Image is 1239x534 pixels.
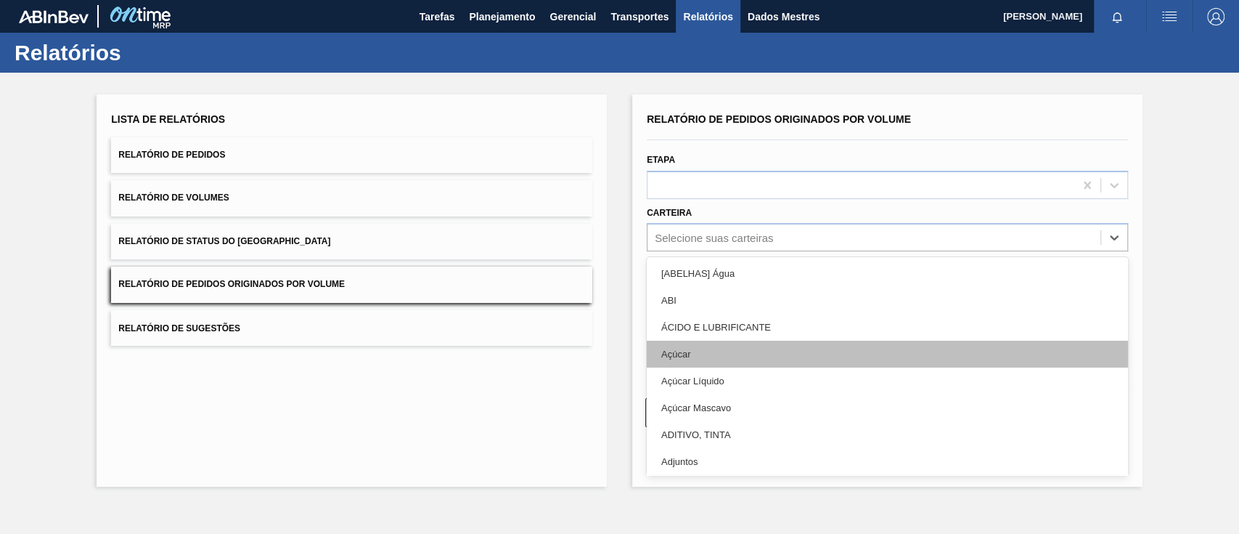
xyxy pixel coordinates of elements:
font: Carteira [647,208,692,218]
font: Lista de Relatórios [111,113,225,125]
font: Relatório de Pedidos Originados por Volume [118,280,345,290]
img: ações do usuário [1161,8,1178,25]
img: TNhmsLtSVTkK8tSr43FrP2fwEKptu5GPRR3wAAAABJRU5ErkJggg== [19,10,89,23]
button: Relatório de Volumes [111,180,592,216]
font: Etapa [647,155,675,165]
font: Relatório de Status do [GEOGRAPHIC_DATA] [118,236,330,246]
font: ABI [661,295,676,306]
button: Relatório de Pedidos Originados por Volume [111,267,592,302]
font: Selecione suas carteiras [655,232,773,244]
button: Relatório de Pedidos [111,137,592,173]
font: Transportes [610,11,668,23]
button: Limpar [645,398,880,427]
font: Relatório de Pedidos Originados por Volume [647,113,911,125]
img: Sair [1207,8,1224,25]
font: [ABELHAS] Água [661,268,735,279]
font: Açúcar Líquido [661,376,724,387]
font: Relatórios [683,11,732,23]
font: Planejamento [469,11,535,23]
button: Relatório de Sugestões [111,310,592,346]
font: Dados Mestres [748,11,820,23]
font: Relatório de Sugestões [118,323,240,333]
font: Açúcar Mascavo [661,402,731,413]
font: Relatório de Pedidos [118,150,225,160]
font: ÁCIDO E LUBRIFICANTE [661,322,771,333]
font: Relatório de Volumes [118,193,229,203]
font: Adjuntos [661,456,698,467]
font: Açúcar [661,349,690,360]
font: ADITIVO, TINTA [661,429,731,440]
font: Relatórios [15,41,121,65]
button: Notificações [1094,7,1140,27]
font: Gerencial [549,11,596,23]
button: Relatório de Status do [GEOGRAPHIC_DATA] [111,224,592,259]
font: [PERSON_NAME] [1003,11,1082,22]
font: Tarefas [420,11,455,23]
